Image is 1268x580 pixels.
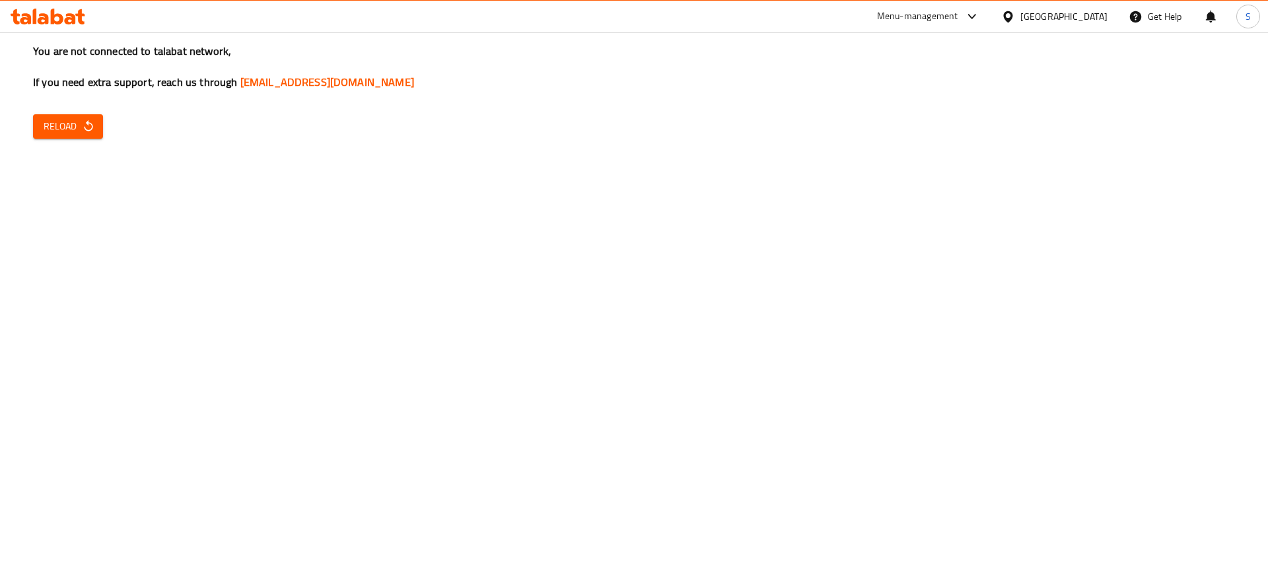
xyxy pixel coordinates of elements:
[877,9,958,24] div: Menu-management
[33,44,1235,90] h3: You are not connected to talabat network, If you need extra support, reach us through
[240,72,414,92] a: [EMAIL_ADDRESS][DOMAIN_NAME]
[44,118,92,135] span: Reload
[1246,9,1251,24] span: S
[33,114,103,139] button: Reload
[1020,9,1108,24] div: [GEOGRAPHIC_DATA]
